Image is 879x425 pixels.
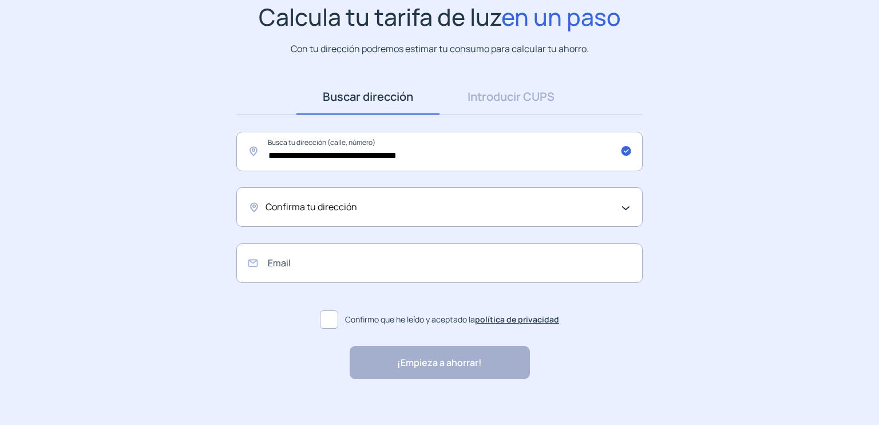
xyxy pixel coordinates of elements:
h1: Calcula tu tarifa de luz [259,3,621,31]
span: en un paso [501,1,621,33]
span: Confirmo que he leído y aceptado la [345,313,559,326]
a: Buscar dirección [296,79,439,115]
span: Confirma tu dirección [266,200,357,215]
p: Con tu dirección podremos estimar tu consumo para calcular tu ahorro. [291,42,589,56]
a: Introducir CUPS [439,79,583,115]
a: política de privacidad [475,314,559,325]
